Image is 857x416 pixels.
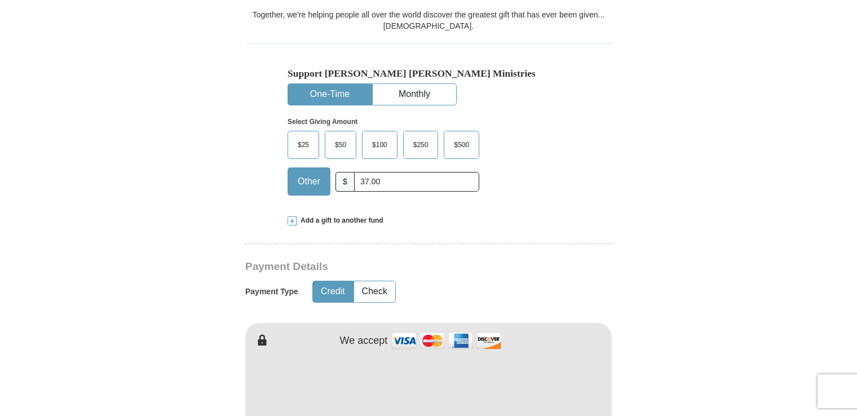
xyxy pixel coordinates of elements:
strong: Select Giving Amount [288,118,357,126]
h4: We accept [340,335,388,347]
input: Other Amount [354,172,479,192]
span: $50 [329,136,352,153]
span: $500 [448,136,475,153]
span: Add a gift to another fund [297,216,383,225]
span: $25 [292,136,315,153]
h5: Payment Type [245,287,298,296]
span: $ [335,172,355,192]
img: credit cards accepted [390,329,503,353]
span: Other [292,173,326,190]
span: $250 [408,136,434,153]
span: $100 [366,136,393,153]
button: Monthly [373,84,456,105]
div: Together, we're helping people all over the world discover the greatest gift that has ever been g... [245,9,612,32]
button: One-Time [288,84,372,105]
button: Credit [313,281,353,302]
h5: Support [PERSON_NAME] [PERSON_NAME] Ministries [288,68,569,79]
button: Check [354,281,395,302]
h3: Payment Details [245,260,533,273]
